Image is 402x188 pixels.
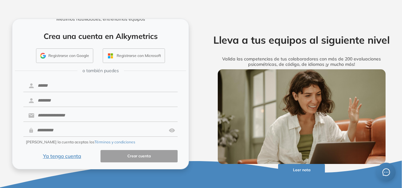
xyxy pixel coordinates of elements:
[26,139,135,145] span: [PERSON_NAME] la cuenta aceptas los
[278,164,325,176] button: Leer nota
[208,34,395,46] h2: Lleva a tus equipos al siguiente nivel
[94,139,135,145] button: Términos y condiciones
[36,48,93,63] button: Registrarse con Google
[21,32,180,41] h4: Crea una cuenta en Alkymetrics
[40,53,46,59] img: GMAIL_ICON
[23,150,100,162] button: Ya tengo cuenta
[169,124,175,136] img: asd
[100,150,178,162] button: Crear cuenta
[107,52,114,60] img: OUTLOOK_ICON
[15,16,186,22] h5: Medimos habilidades, entrenamos equipos
[218,69,386,164] img: img-more-info
[208,56,395,67] h5: Valida las competencias de tus colaboradores con más de 200 evaluaciones psicométricas, de código...
[382,168,390,176] span: message
[103,48,165,63] button: Registrarse con Microsoft
[82,67,119,74] span: o también puedes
